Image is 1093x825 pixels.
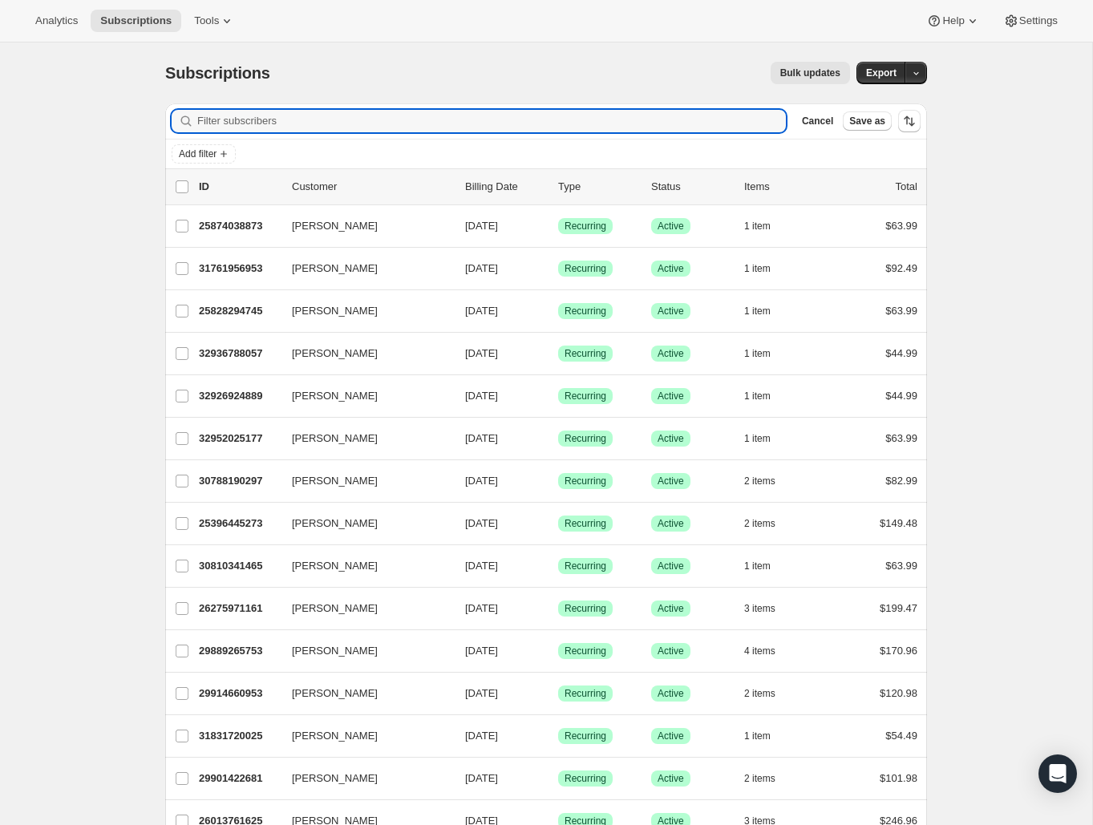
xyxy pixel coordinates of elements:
span: [PERSON_NAME] [292,431,378,447]
p: Billing Date [465,179,545,195]
p: 31831720025 [199,728,279,744]
button: 1 item [744,342,788,365]
button: 4 items [744,640,793,662]
span: [PERSON_NAME] [292,346,378,362]
span: Active [658,475,684,487]
span: Active [658,262,684,275]
p: 26275971161 [199,601,279,617]
button: 1 item [744,725,788,747]
span: 4 items [744,645,775,657]
span: Add filter [179,148,217,160]
button: [PERSON_NAME] [282,511,443,536]
span: Recurring [565,262,606,275]
span: Recurring [565,305,606,317]
button: Cancel [795,111,840,131]
div: Items [744,179,824,195]
button: Tools [184,10,245,32]
div: Open Intercom Messenger [1038,754,1077,793]
p: 29889265753 [199,643,279,659]
button: [PERSON_NAME] [282,468,443,494]
button: 2 items [744,682,793,705]
span: 2 items [744,475,775,487]
span: Cancel [802,115,833,127]
button: [PERSON_NAME] [282,383,443,409]
span: $149.48 [880,517,917,529]
span: [DATE] [465,432,498,444]
span: $120.98 [880,687,917,699]
div: 32926924889[PERSON_NAME][DATE]SuccessRecurringSuccessActive1 item$44.99 [199,385,917,407]
button: Analytics [26,10,87,32]
span: [PERSON_NAME] [292,303,378,319]
span: Active [658,772,684,785]
div: 32936788057[PERSON_NAME][DATE]SuccessRecurringSuccessActive1 item$44.99 [199,342,917,365]
div: 25828294745[PERSON_NAME][DATE]SuccessRecurringSuccessActive1 item$63.99 [199,300,917,322]
span: [PERSON_NAME] [292,473,378,489]
span: $63.99 [885,305,917,317]
span: [DATE] [465,305,498,317]
button: [PERSON_NAME] [282,213,443,239]
span: Active [658,220,684,233]
span: $44.99 [885,390,917,402]
span: [PERSON_NAME] [292,388,378,404]
span: 2 items [744,517,775,530]
div: 29901422681[PERSON_NAME][DATE]SuccessRecurringSuccessActive2 items$101.98 [199,767,917,790]
span: [PERSON_NAME] [292,770,378,787]
span: 3 items [744,602,775,615]
span: $92.49 [885,262,917,274]
span: 1 item [744,390,771,402]
div: 29889265753[PERSON_NAME][DATE]SuccessRecurringSuccessActive4 items$170.96 [199,640,917,662]
p: 25828294745 [199,303,279,319]
button: [PERSON_NAME] [282,596,443,621]
button: 3 items [744,597,793,620]
p: 25874038873 [199,218,279,234]
p: 29901422681 [199,770,279,787]
span: [DATE] [465,645,498,657]
span: $63.99 [885,220,917,232]
p: 30810341465 [199,558,279,574]
span: [DATE] [465,220,498,232]
span: [DATE] [465,390,498,402]
span: Export [866,67,897,79]
div: 29914660953[PERSON_NAME][DATE]SuccessRecurringSuccessActive2 items$120.98 [199,682,917,705]
button: [PERSON_NAME] [282,341,443,366]
p: 32952025177 [199,431,279,447]
span: $44.99 [885,347,917,359]
p: 29914660953 [199,685,279,702]
div: 25396445273[PERSON_NAME][DATE]SuccessRecurringSuccessActive2 items$149.48 [199,512,917,535]
span: Subscriptions [100,14,172,27]
span: 1 item [744,730,771,742]
span: [DATE] [465,687,498,699]
span: 1 item [744,347,771,360]
span: [PERSON_NAME] [292,558,378,574]
span: Settings [1019,14,1058,27]
span: Active [658,347,684,360]
div: 25874038873[PERSON_NAME][DATE]SuccessRecurringSuccessActive1 item$63.99 [199,215,917,237]
span: Recurring [565,475,606,487]
button: Settings [994,10,1067,32]
span: Recurring [565,220,606,233]
span: Active [658,517,684,530]
span: Recurring [565,645,606,657]
span: $170.96 [880,645,917,657]
button: [PERSON_NAME] [282,723,443,749]
input: Filter subscribers [197,110,786,132]
span: Analytics [35,14,78,27]
span: 1 item [744,305,771,317]
span: [DATE] [465,772,498,784]
button: Export [856,62,906,84]
span: [PERSON_NAME] [292,261,378,277]
span: Recurring [565,772,606,785]
span: [PERSON_NAME] [292,685,378,702]
p: 32926924889 [199,388,279,404]
span: [DATE] [465,602,498,614]
span: Active [658,687,684,700]
button: 1 item [744,385,788,407]
p: Status [651,179,731,195]
button: Bulk updates [771,62,850,84]
span: Tools [194,14,219,27]
span: Save as [849,115,885,127]
button: Save as [843,111,892,131]
button: [PERSON_NAME] [282,553,443,579]
span: Active [658,602,684,615]
button: [PERSON_NAME] [282,638,443,664]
